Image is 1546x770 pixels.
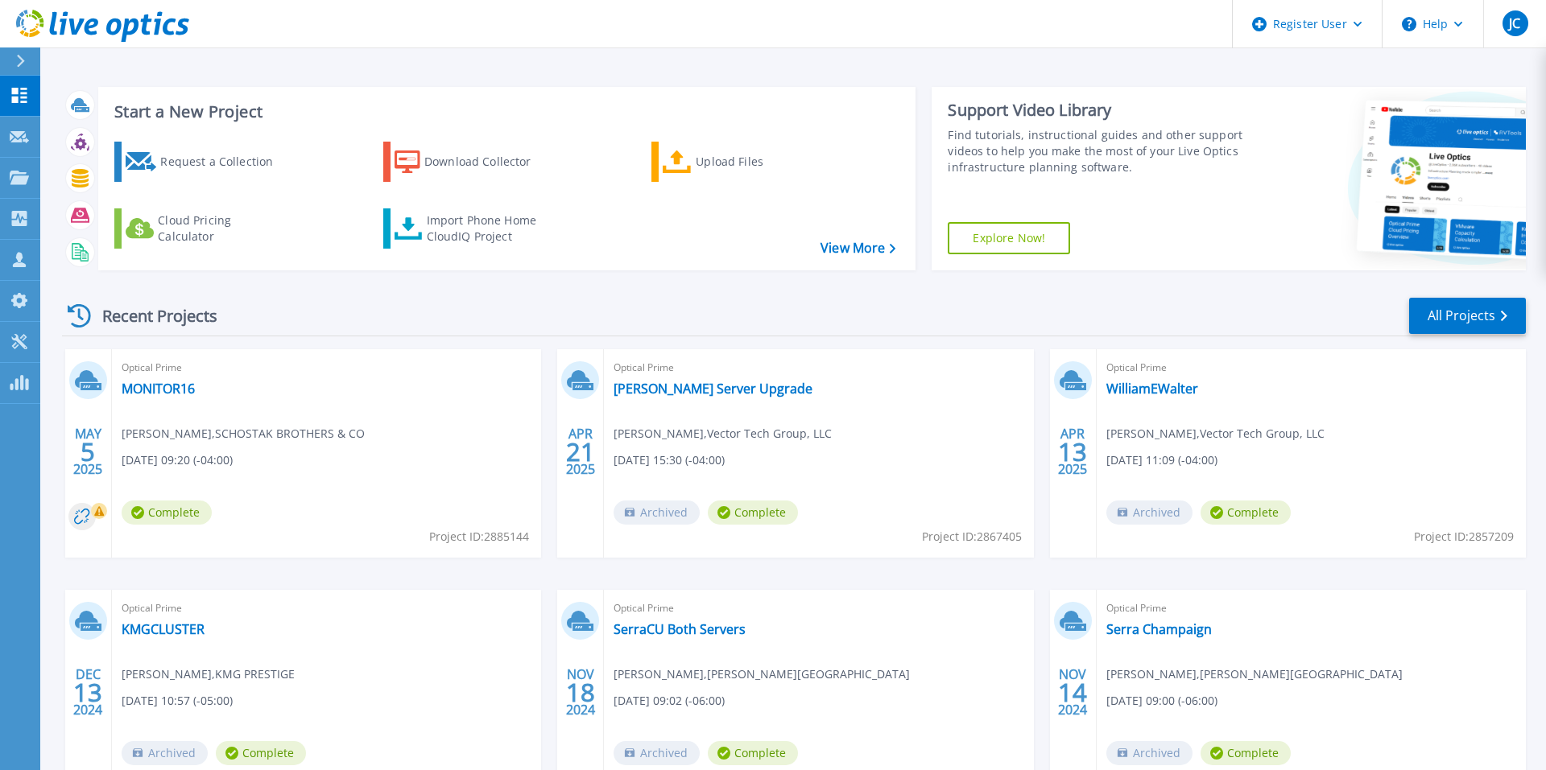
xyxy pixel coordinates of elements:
span: [DATE] 09:00 (-06:00) [1106,692,1217,710]
a: Cloud Pricing Calculator [114,208,294,249]
div: APR 2025 [565,422,596,481]
span: Project ID: 2885144 [429,528,529,546]
span: Archived [1106,500,1193,525]
a: SerraCU Both Servers [614,621,746,637]
span: [DATE] 09:02 (-06:00) [614,692,725,710]
h3: Start a New Project [114,103,895,121]
a: Serra Champaign [1106,621,1212,637]
span: [DATE] 15:30 (-04:00) [614,451,725,469]
span: 18 [566,686,595,699]
a: MONITOR16 [122,381,195,397]
div: Recent Projects [62,296,239,336]
span: Complete [1201,500,1291,525]
span: Complete [122,500,212,525]
div: Find tutorials, instructional guides and other support videos to help you make the most of your L... [948,127,1250,175]
span: Optical Prime [122,359,531,377]
span: 21 [566,445,595,459]
span: Optical Prime [1106,359,1516,377]
div: Support Video Library [948,100,1250,121]
span: Optical Prime [1106,599,1516,617]
a: View More [821,241,895,256]
div: Upload Files [696,146,825,178]
span: Optical Prime [122,599,531,617]
span: Archived [1106,741,1193,765]
span: [DATE] 10:57 (-05:00) [122,692,233,710]
span: [DATE] 09:20 (-04:00) [122,451,233,469]
div: Download Collector [424,146,553,178]
a: WilliamEWalter [1106,381,1198,397]
span: Archived [122,741,208,765]
span: Archived [614,500,700,525]
span: Optical Prime [614,359,1023,377]
div: APR 2025 [1057,422,1088,481]
div: Import Phone Home CloudIQ Project [427,212,552,245]
div: NOV 2024 [1057,663,1088,722]
span: [PERSON_NAME] , [PERSON_NAME][GEOGRAPHIC_DATA] [1106,665,1403,683]
span: Complete [708,741,798,765]
span: JC [1509,17,1520,30]
a: Explore Now! [948,222,1070,254]
span: Optical Prime [614,599,1023,617]
div: DEC 2024 [72,663,103,722]
div: Cloud Pricing Calculator [158,212,287,245]
span: 13 [1058,445,1087,459]
span: 14 [1058,686,1087,699]
a: Upload Files [651,142,831,182]
span: Complete [1201,741,1291,765]
span: Archived [614,741,700,765]
span: [PERSON_NAME] , KMG PRESTIGE [122,665,295,683]
span: Project ID: 2867405 [922,528,1022,546]
span: [PERSON_NAME] , Vector Tech Group, LLC [1106,425,1325,443]
a: Request a Collection [114,142,294,182]
span: Complete [216,741,306,765]
a: KMGCLUSTER [122,621,205,637]
span: Project ID: 2857209 [1414,528,1514,546]
div: NOV 2024 [565,663,596,722]
span: [PERSON_NAME] , SCHOSTAK BROTHERS & CO [122,425,365,443]
span: 13 [73,686,102,699]
a: [PERSON_NAME] Server Upgrade [614,381,812,397]
div: Request a Collection [160,146,289,178]
a: All Projects [1409,298,1526,334]
span: Complete [708,500,798,525]
span: [PERSON_NAME] , [PERSON_NAME][GEOGRAPHIC_DATA] [614,665,910,683]
span: [DATE] 11:09 (-04:00) [1106,451,1217,469]
span: [PERSON_NAME] , Vector Tech Group, LLC [614,425,832,443]
span: 5 [81,445,95,459]
div: MAY 2025 [72,422,103,481]
a: Download Collector [383,142,563,182]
